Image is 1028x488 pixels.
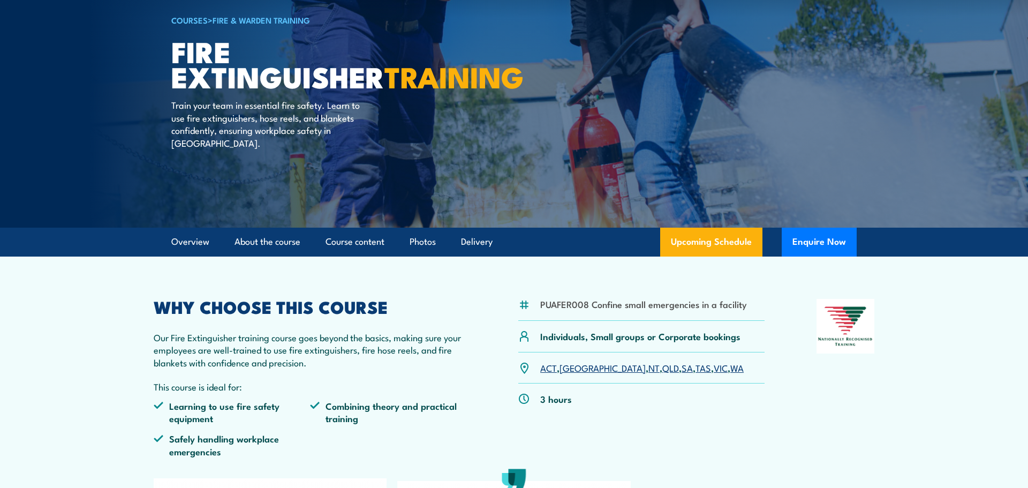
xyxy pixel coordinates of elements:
[171,228,209,256] a: Overview
[714,361,728,374] a: VIC
[730,361,744,374] a: WA
[560,361,646,374] a: [GEOGRAPHIC_DATA]
[817,299,874,354] img: Nationally Recognised Training logo.
[696,361,711,374] a: TAS
[540,362,744,374] p: , , , , , , ,
[782,228,857,257] button: Enquire Now
[213,14,310,26] a: Fire & Warden Training
[154,380,466,393] p: This course is ideal for:
[660,228,762,257] a: Upcoming Schedule
[648,361,660,374] a: NT
[235,228,300,256] a: About the course
[154,432,310,457] li: Safely handling workplace emergencies
[154,331,466,369] p: Our Fire Extinguisher training course goes beyond the basics, making sure your employees are well...
[171,14,208,26] a: COURSES
[461,228,493,256] a: Delivery
[540,330,740,342] p: Individuals, Small groups or Corporate bookings
[171,39,436,88] h1: Fire Extinguisher
[540,361,557,374] a: ACT
[384,54,524,98] strong: TRAINING
[682,361,693,374] a: SA
[540,298,747,310] li: PUAFER008 Confine small emergencies in a facility
[310,400,466,425] li: Combining theory and practical training
[540,393,572,405] p: 3 hours
[662,361,679,374] a: QLD
[410,228,436,256] a: Photos
[326,228,384,256] a: Course content
[171,99,367,149] p: Train your team in essential fire safety. Learn to use fire extinguishers, hose reels, and blanke...
[154,299,466,314] h2: WHY CHOOSE THIS COURSE
[154,400,310,425] li: Learning to use fire safety equipment
[171,13,436,26] h6: >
